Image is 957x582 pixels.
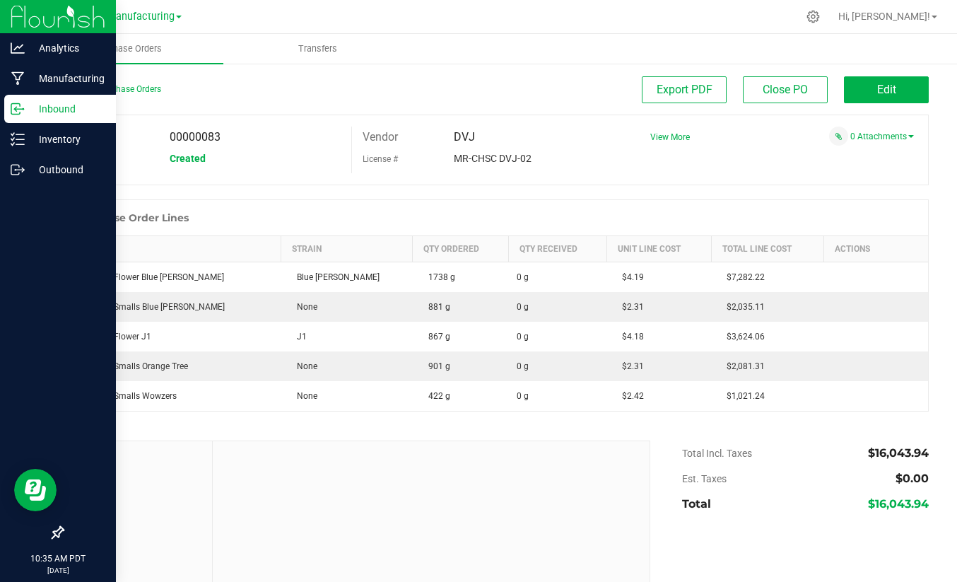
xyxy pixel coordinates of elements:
[11,102,25,116] inline-svg: Inbound
[170,153,206,164] span: Created
[720,302,765,312] span: $2,035.11
[615,361,644,371] span: $2.31
[25,161,110,178] p: Outbound
[223,34,413,64] a: Transfers
[279,42,356,55] span: Transfers
[517,360,529,373] span: 0 g
[25,40,110,57] p: Analytics
[743,76,828,103] button: Close PO
[363,127,398,148] label: Vendor
[682,473,727,484] span: Est. Taxes
[720,272,765,282] span: $7,282.22
[107,11,175,23] span: Manufacturing
[720,361,765,371] span: $2,081.31
[74,452,201,469] span: Notes
[421,332,450,342] span: 867 g
[642,76,727,103] button: Export PDF
[77,212,189,223] h1: Purchase Order Lines
[720,391,765,401] span: $1,021.24
[615,302,644,312] span: $2.31
[290,361,317,371] span: None
[25,100,110,117] p: Inbound
[72,271,273,284] div: MM Bulk Flower Blue [PERSON_NAME]
[6,565,110,576] p: [DATE]
[844,76,929,103] button: Edit
[25,131,110,148] p: Inventory
[650,132,690,142] a: View More
[64,236,281,262] th: Item
[11,132,25,146] inline-svg: Inventory
[72,330,273,343] div: MM Bulk Flower J1
[454,153,532,164] span: MR-CHSC DVJ-02
[290,391,317,401] span: None
[290,332,307,342] span: J1
[615,332,644,342] span: $4.18
[72,301,273,313] div: MM Bulk Smalls Blue [PERSON_NAME]
[517,390,529,402] span: 0 g
[421,272,455,282] span: 1738 g
[711,236,823,262] th: Total Line Cost
[896,472,929,485] span: $0.00
[517,330,529,343] span: 0 g
[421,361,450,371] span: 901 g
[682,448,752,459] span: Total Incl. Taxes
[34,34,223,64] a: Purchase Orders
[290,302,317,312] span: None
[170,130,221,144] span: 00000083
[823,236,928,262] th: Actions
[657,83,712,96] span: Export PDF
[11,41,25,55] inline-svg: Analytics
[25,70,110,87] p: Manufacturing
[877,83,896,96] span: Edit
[682,497,711,511] span: Total
[838,11,930,22] span: Hi, [PERSON_NAME]!
[720,332,765,342] span: $3,624.06
[454,130,475,144] span: DVJ
[6,552,110,565] p: 10:35 AM PDT
[868,497,929,511] span: $16,043.94
[508,236,606,262] th: Qty Received
[363,149,398,170] label: License #
[72,360,273,373] div: MM Bulk Smalls Orange Tree
[804,10,822,23] div: Manage settings
[281,236,413,262] th: Strain
[290,272,380,282] span: Blue [PERSON_NAME]
[829,127,848,146] span: Attach a document
[615,272,644,282] span: $4.19
[11,71,25,86] inline-svg: Manufacturing
[868,446,929,460] span: $16,043.94
[72,390,273,402] div: MM Bulk Smalls Wowzers
[11,163,25,177] inline-svg: Outbound
[76,42,181,55] span: Purchase Orders
[413,236,509,262] th: Qty Ordered
[421,302,450,312] span: 881 g
[606,236,711,262] th: Unit Line Cost
[763,83,808,96] span: Close PO
[14,469,57,511] iframe: Resource center
[517,271,529,284] span: 0 g
[421,391,450,401] span: 422 g
[615,391,644,401] span: $2.42
[850,132,914,141] a: 0 Attachments
[517,301,529,313] span: 0 g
